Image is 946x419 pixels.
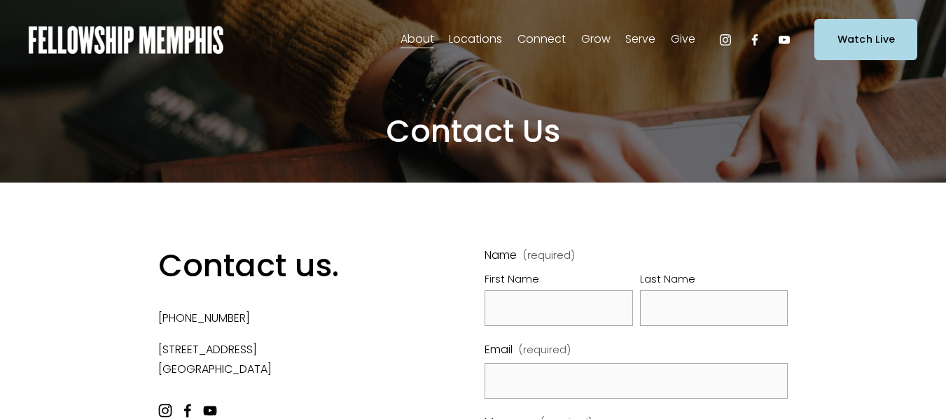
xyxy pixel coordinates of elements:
[640,271,788,290] div: Last Name
[401,29,434,51] a: folder dropdown
[158,340,407,381] p: [STREET_ADDRESS] [GEOGRAPHIC_DATA]
[814,19,917,60] a: Watch Live
[625,29,655,50] span: Serve
[158,308,407,329] p: [PHONE_NUMBER]
[485,246,517,266] span: Name
[671,29,695,51] a: folder dropdown
[485,340,513,360] span: Email
[158,111,788,152] h2: Contact Us
[449,29,502,50] span: Locations
[485,271,633,290] div: First Name
[777,33,791,47] a: YouTube
[671,29,695,50] span: Give
[581,29,611,50] span: Grow
[158,246,407,286] h2: Contact us.
[718,33,732,47] a: Instagram
[625,29,655,51] a: folder dropdown
[517,29,566,51] a: folder dropdown
[519,341,571,360] span: (required)
[181,404,195,418] a: Facebook
[449,29,502,51] a: folder dropdown
[581,29,611,51] a: folder dropdown
[29,26,224,54] img: Fellowship Memphis
[203,404,217,418] a: YouTube
[523,250,575,260] span: (required)
[401,29,434,50] span: About
[517,29,566,50] span: Connect
[158,404,172,418] a: Instagram
[748,33,762,47] a: Facebook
